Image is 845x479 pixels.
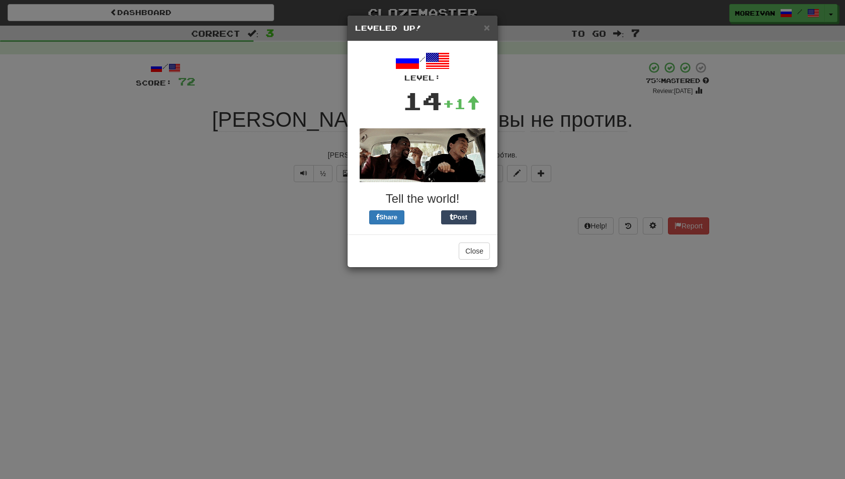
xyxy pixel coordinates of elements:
[441,210,476,224] button: Post
[355,23,490,33] h5: Leveled Up!
[484,22,490,33] button: Close
[404,210,441,224] iframe: X Post Button
[355,192,490,205] h3: Tell the world!
[360,128,485,182] img: jackie-chan-chris-tucker-8e28c945e4edb08076433a56fe7d8633100bcb81acdffdd6d8700cc364528c3e.gif
[402,83,443,118] div: 14
[369,210,404,224] button: Share
[355,49,490,83] div: /
[484,22,490,33] span: ×
[355,73,490,83] div: Level:
[443,94,480,114] div: +1
[459,243,490,260] button: Close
